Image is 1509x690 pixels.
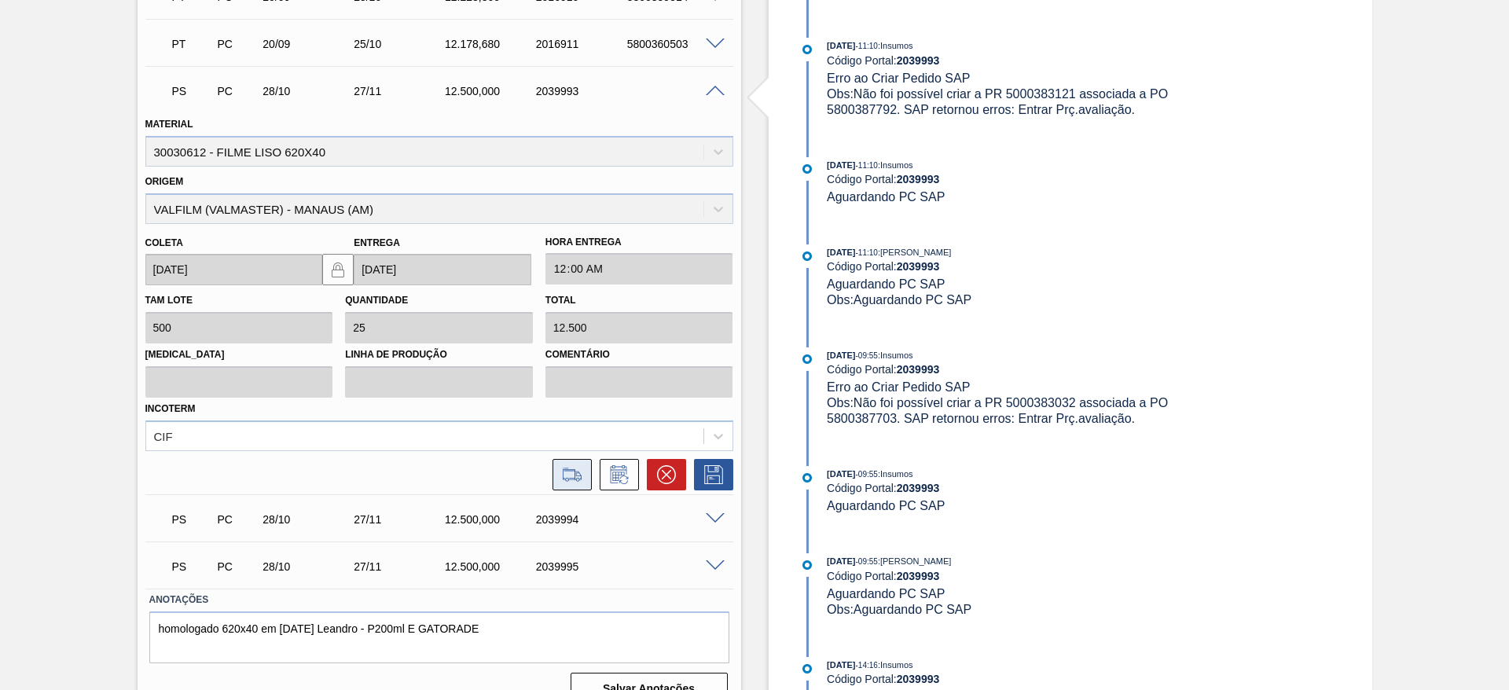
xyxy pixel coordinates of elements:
div: Aguardando PC SAP [168,502,215,537]
span: Aguardando PC SAP [827,499,945,512]
p: PS [172,513,211,526]
span: - 11:10 [856,248,878,257]
img: atual [802,45,812,54]
div: Aguardando PC SAP [168,549,215,584]
span: Aguardando PC SAP [827,587,945,600]
div: 27/11/2025 [350,513,452,526]
span: [DATE] [827,556,855,566]
div: 28/10/2025 [259,513,361,526]
label: Coleta [145,237,183,248]
label: Quantidade [345,295,408,306]
img: atual [802,664,812,673]
span: Obs: Aguardando PC SAP [827,603,971,616]
button: locked [322,254,354,285]
div: Informar alteração no pedido [592,459,639,490]
label: Tam lote [145,295,193,306]
div: 2039995 [532,560,634,573]
p: PS [172,560,211,573]
img: atual [802,164,812,174]
strong: 2039993 [897,570,940,582]
span: Aguardando PC SAP [827,190,945,204]
span: : Insumos [878,160,913,170]
div: Ir para Composição de Carga [545,459,592,490]
strong: 2039993 [897,173,940,185]
div: Pedido em Trânsito [168,27,215,61]
div: 25/10/2025 [350,38,452,50]
span: : Insumos [878,41,913,50]
p: PS [172,85,211,97]
span: Obs: Aguardando PC SAP [827,293,971,306]
label: Total [545,295,576,306]
div: 27/11/2025 [350,560,452,573]
strong: 2039993 [897,54,940,67]
label: Linha de Produção [345,343,533,366]
div: Cancelar pedido [639,459,686,490]
span: : [PERSON_NAME] [878,556,952,566]
div: Pedido de Compra [213,513,260,526]
span: : Insumos [878,660,913,670]
span: Obs: Não foi possível criar a PR 5000383032 associada a PO 5800387703. SAP retornou erros: Entrar... [827,396,1171,425]
span: [DATE] [827,469,855,479]
div: 2016911 [532,38,634,50]
strong: 2039993 [897,673,940,685]
span: : Insumos [878,351,913,360]
div: 12.500,000 [441,85,543,97]
div: 12.178,680 [441,38,543,50]
img: locked [329,260,347,279]
div: Aguardando PC SAP [168,74,215,108]
div: Código Portal: [827,173,1200,185]
textarea: homologado 620x40 em [DATE] Leandro - P200ml E GATORADE [149,611,729,663]
span: : Insumos [878,469,913,479]
span: - 09:55 [856,351,878,360]
div: CIF [154,429,173,442]
div: 2039993 [532,85,634,97]
div: 28/10/2025 [259,85,361,97]
span: [DATE] [827,660,855,670]
div: 28/10/2025 [259,560,361,573]
div: Pedido de Compra [213,38,260,50]
span: Erro ao Criar Pedido SAP [827,72,970,85]
label: Origem [145,176,184,187]
div: Pedido de Compra [213,85,260,97]
label: Hora Entrega [545,231,733,254]
div: 12.500,000 [441,560,543,573]
div: Código Portal: [827,54,1200,67]
div: Código Portal: [827,673,1200,685]
span: [DATE] [827,248,855,257]
label: Comentário [545,343,733,366]
img: atual [802,251,812,261]
div: 2039994 [532,513,634,526]
span: : [PERSON_NAME] [878,248,952,257]
input: dd/mm/yyyy [354,254,531,285]
div: Salvar Pedido [686,459,733,490]
div: Código Portal: [827,260,1200,273]
input: dd/mm/yyyy [145,254,323,285]
span: - 14:16 [856,661,878,670]
img: atual [802,560,812,570]
img: atual [802,473,812,483]
label: Material [145,119,193,130]
div: 27/11/2025 [350,85,452,97]
div: Código Portal: [827,482,1200,494]
div: 5800360503 [623,38,725,50]
label: Anotações [149,589,729,611]
label: Incoterm [145,403,196,414]
span: - 09:55 [856,557,878,566]
div: Pedido de Compra [213,560,260,573]
strong: 2039993 [897,260,940,273]
span: - 11:10 [856,161,878,170]
div: 12.500,000 [441,513,543,526]
label: Entrega [354,237,400,248]
span: [DATE] [827,351,855,360]
img: atual [802,354,812,364]
span: Erro ao Criar Pedido SAP [827,380,970,394]
strong: 2039993 [897,363,940,376]
span: [DATE] [827,160,855,170]
div: Código Portal: [827,363,1200,376]
p: PT [172,38,211,50]
span: [DATE] [827,41,855,50]
span: - 11:10 [856,42,878,50]
span: Obs: Não foi possível criar a PR 5000383121 associada a PO 5800387792. SAP retornou erros: Entrar... [827,87,1171,116]
span: Aguardando PC SAP [827,277,945,291]
span: - 09:55 [856,470,878,479]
